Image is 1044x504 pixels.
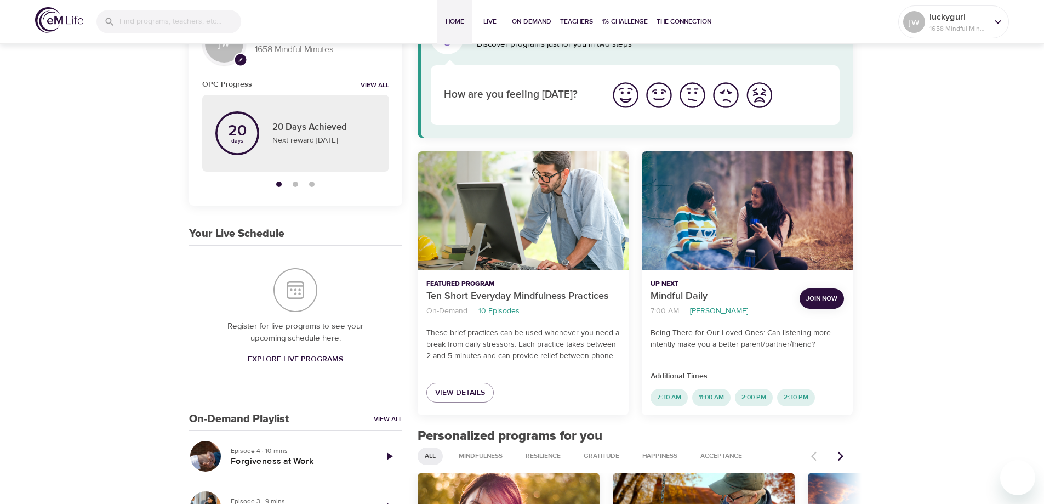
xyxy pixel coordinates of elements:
a: View all notifications [361,81,389,90]
button: Mindful Daily [642,151,853,270]
h5: Forgiveness at Work [231,456,367,467]
p: Episode 4 · 10 mins [231,446,367,456]
button: I'm feeling bad [709,78,743,112]
a: Play Episode [376,443,402,469]
nav: breadcrumb [426,304,620,319]
img: good [644,80,674,110]
p: 20 Days Achieved [272,121,376,135]
span: Acceptance [694,451,749,461]
span: 2:00 PM [735,393,773,402]
p: 1658 Mindful Minutes [255,43,389,56]
p: 1658 Mindful Minutes [929,24,988,33]
p: Being There for Our Loved Ones: Can listening more intently make you a better parent/partner/friend? [651,327,844,350]
p: luckygurl [929,10,988,24]
h3: On-Demand Playlist [189,413,289,426]
div: Acceptance [693,448,749,465]
button: I'm feeling good [642,78,676,112]
p: How are you feeling [DATE]? [444,87,596,103]
img: ok [677,80,708,110]
p: Featured Program [426,279,620,289]
p: Additional Times [651,371,844,382]
p: Ten Short Everyday Mindfulness Practices [426,289,620,304]
p: 10 Episodes [478,305,520,317]
span: Happiness [636,451,684,461]
button: Ten Short Everyday Mindfulness Practices [418,151,629,270]
iframe: Button to launch messaging window [1000,460,1035,495]
span: View Details [435,386,485,400]
img: Your Live Schedule [273,268,317,312]
span: 11:00 AM [692,393,731,402]
img: great [611,80,641,110]
img: logo [35,7,83,33]
h6: OPC Progress [202,78,252,90]
div: jw [903,11,925,33]
p: 20 [228,123,247,139]
p: On-Demand [426,305,467,317]
span: Explore Live Programs [248,353,343,366]
div: Resilience [518,448,568,465]
div: Happiness [635,448,684,465]
span: Join Now [806,293,837,304]
p: Mindful Daily [651,289,791,304]
p: Next reward [DATE] [272,135,376,146]
li: · [472,304,474,319]
p: days [228,139,247,143]
a: Explore Live Programs [243,349,347,370]
div: Mindfulness [452,448,510,465]
p: 7:00 AM [651,305,679,317]
h2: Personalized programs for you [418,428,853,444]
img: bad [711,80,741,110]
p: These brief practices can be used whenever you need a break from daily stressors. Each practice t... [426,327,620,362]
img: worst [744,80,774,110]
nav: breadcrumb [651,304,791,319]
span: The Connection [657,16,711,27]
div: 2:30 PM [777,389,815,406]
span: Home [442,16,468,27]
span: Gratitude [577,451,626,461]
p: Up Next [651,279,791,289]
div: 2:00 PM [735,389,773,406]
button: I'm feeling ok [676,78,709,112]
div: 11:00 AM [692,389,731,406]
span: 1% Challenge [602,16,648,27]
span: Live [477,16,503,27]
button: Join Now [800,288,844,309]
button: I'm feeling worst [743,78,776,112]
input: Find programs, teachers, etc... [119,10,241,33]
div: Gratitude [577,448,626,465]
span: Teachers [560,16,593,27]
li: · [683,304,686,319]
p: Discover programs just for you in two steps [477,38,840,51]
div: 7:30 AM [651,389,688,406]
span: 2:30 PM [777,393,815,402]
span: On-Demand [512,16,551,27]
button: Next items [829,444,853,468]
a: View Details [426,383,494,403]
span: Resilience [519,451,567,461]
a: View All [374,415,402,424]
p: [PERSON_NAME] [690,305,748,317]
div: All [418,448,443,465]
h3: Your Live Schedule [189,228,284,240]
span: 7:30 AM [651,393,688,402]
span: Mindfulness [452,451,509,461]
button: Forgiveness at Work [189,440,222,473]
span: All [418,451,442,461]
p: Register for live programs to see your upcoming schedule here. [211,320,380,345]
button: I'm feeling great [609,78,642,112]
